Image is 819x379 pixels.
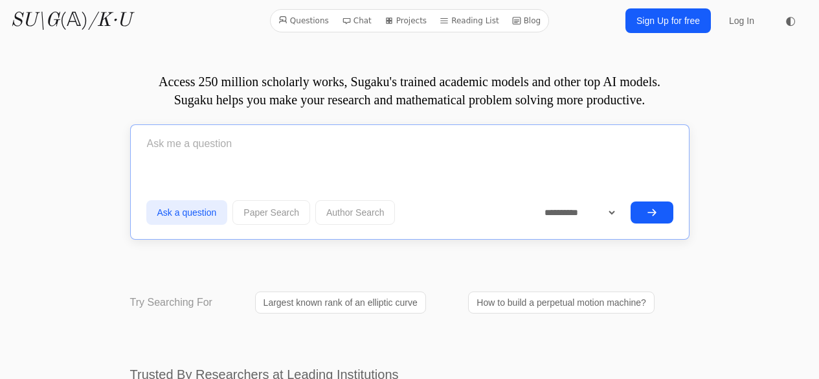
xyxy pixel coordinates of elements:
[10,9,131,32] a: SU\G(𝔸)/K·U
[434,12,504,29] a: Reading List
[146,200,228,225] button: Ask a question
[379,12,432,29] a: Projects
[315,200,396,225] button: Author Search
[10,11,60,30] i: SU\G
[146,128,673,160] input: Ask me a question
[337,12,377,29] a: Chat
[88,11,131,30] i: /K·U
[785,15,796,27] span: ◐
[255,292,426,314] a: Largest known rank of an elliptic curve
[468,292,655,314] a: How to build a perpetual motion machine?
[625,8,711,33] a: Sign Up for free
[721,9,762,32] a: Log In
[778,8,803,34] button: ◐
[130,295,212,310] p: Try Searching For
[507,12,546,29] a: Blog
[273,12,334,29] a: Questions
[130,73,690,109] p: Access 250 million scholarly works, Sugaku's trained academic models and other top AI models. Sug...
[232,200,310,225] button: Paper Search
